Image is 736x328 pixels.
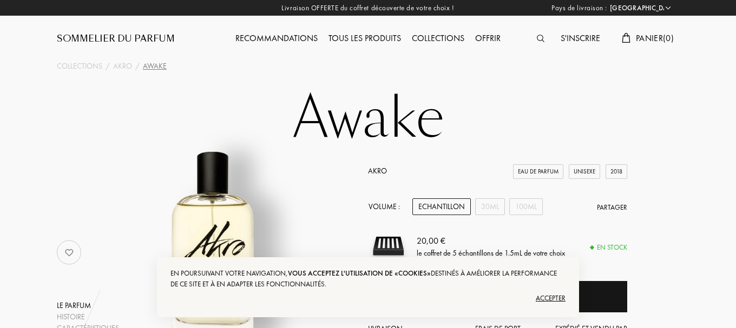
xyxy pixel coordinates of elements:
div: 100mL [509,198,543,215]
div: Recommandations [230,32,323,46]
div: le coffret de 5 échantillons de 1.5mL de votre choix [417,247,565,258]
div: Partager [597,202,627,213]
div: Eau de Parfum [513,164,563,179]
div: S'inscrire [555,32,606,46]
span: Panier ( 0 ) [636,32,674,44]
div: / [106,61,110,72]
span: vous acceptez l'utilisation de «cookies» [288,269,431,278]
div: Collections [406,32,470,46]
a: Offrir [470,32,506,44]
div: Accepter [170,290,566,307]
h1: Awake [97,89,639,148]
div: Le parfum [57,300,119,311]
a: Akro [113,61,132,72]
div: En stock [590,242,627,253]
div: En poursuivant votre navigation, destinés à améliorer la performance de ce site et à en adapter l... [170,268,566,290]
div: Unisexe [569,164,600,179]
a: Tous les produits [323,32,406,44]
div: 30mL [475,198,505,215]
div: / [135,61,140,72]
div: Awake [143,61,167,72]
a: Collections [57,61,102,72]
img: search_icn.svg [537,35,544,42]
a: Akro [368,166,387,176]
div: 2018 [606,164,627,179]
img: sample box [368,226,409,266]
div: 20,00 € [417,234,565,247]
img: no_like_p.png [58,242,80,263]
div: Volume : [368,198,406,215]
div: Offrir [470,32,506,46]
a: Recommandations [230,32,323,44]
a: Collections [406,32,470,44]
img: cart.svg [622,33,630,43]
a: S'inscrire [555,32,606,44]
span: Pays de livraison : [551,3,607,14]
div: Echantillon [412,198,471,215]
div: Tous les produits [323,32,406,46]
a: Sommelier du Parfum [57,32,175,45]
div: Histoire [57,311,119,323]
